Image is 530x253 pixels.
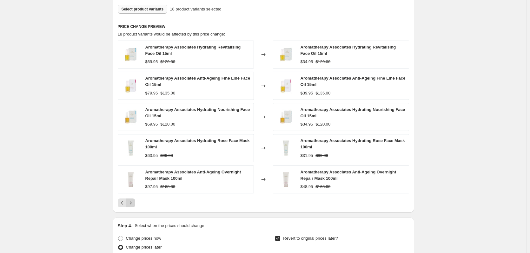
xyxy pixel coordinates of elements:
[145,76,250,87] span: Aromatherapy Associates Anti-Ageing Fine Line Face Oil 15ml
[126,245,162,250] span: Change prices later
[121,76,140,95] img: GRP1_1_-Photoroom_35_80x.jpg
[145,107,250,118] span: Aromatherapy Associates Hydrating Nourishing Face Oil 15ml
[276,139,295,158] img: GRP1_1_-Photoroom_47_80x.jpg
[145,170,241,181] span: Aromatherapy Associates Anti-Ageing Overnight Repair Mask 100ml
[301,90,313,96] div: $39.95
[145,121,158,127] div: $69.95
[301,138,405,149] span: Aromatherapy Associates Hydrating Rose Face Mask 100ml
[315,152,328,159] strike: $99.00
[170,6,222,12] span: 18 product variants selected
[145,152,158,159] div: $63.95
[160,184,175,190] strike: $168.00
[160,90,175,96] strike: $135.00
[276,76,295,95] img: GRP1_1_-Photoroom_35_80x.jpg
[145,90,158,96] div: $79.95
[301,45,396,56] span: Aromatherapy Associates Hydrating Revitalising Face Oil 15ml
[315,59,330,65] strike: $120.00
[301,121,313,127] div: $34.95
[121,45,140,64] img: GRP1_1_-Photoroom_36_80x.jpg
[122,7,164,12] span: Select product variants
[160,152,173,159] strike: $99.00
[121,139,140,158] img: GRP1_1_-Photoroom_47_80x.jpg
[135,223,204,229] p: Select when the prices should change
[301,59,313,65] div: $34.95
[301,184,313,190] div: $48.95
[121,170,140,189] img: GRP1_1_-Photoroom_49_80x.jpg
[160,59,175,65] strike: $120.00
[315,184,330,190] strike: $168.00
[126,198,135,207] button: Next
[315,90,330,96] strike: $135.00
[118,5,168,14] button: Select product variants
[276,107,295,126] img: GRP1_1_-Photoroom_34_80x.jpg
[283,236,338,241] span: Revert to original prices later?
[118,24,409,29] h6: PRICE CHANGE PREVIEW
[160,121,175,127] strike: $120.00
[145,45,241,56] span: Aromatherapy Associates Hydrating Revitalising Face Oil 15ml
[301,170,396,181] span: Aromatherapy Associates Anti-Ageing Overnight Repair Mask 100ml
[118,198,135,207] nav: Pagination
[121,107,140,126] img: GRP1_1_-Photoroom_34_80x.jpg
[301,152,313,159] div: $31.95
[276,170,295,189] img: GRP1_1_-Photoroom_49_80x.jpg
[118,32,225,36] span: 18 product variants would be affected by this price change:
[315,121,330,127] strike: $120.00
[118,198,127,207] button: Previous
[145,184,158,190] div: $97.95
[145,59,158,65] div: $69.95
[118,223,132,229] h2: Step 4.
[301,76,406,87] span: Aromatherapy Associates Anti-Ageing Fine Line Face Oil 15ml
[126,236,161,241] span: Change prices now
[301,107,405,118] span: Aromatherapy Associates Hydrating Nourishing Face Oil 15ml
[276,45,295,64] img: GRP1_1_-Photoroom_36_80x.jpg
[145,138,250,149] span: Aromatherapy Associates Hydrating Rose Face Mask 100ml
